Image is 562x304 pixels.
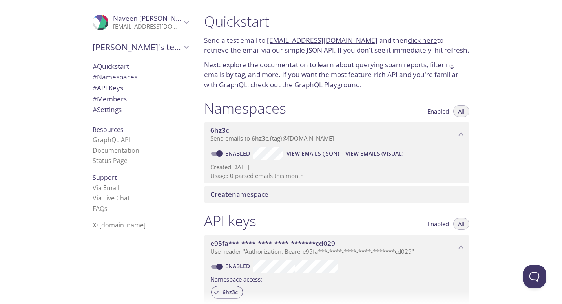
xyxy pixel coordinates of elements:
span: # [93,72,97,81]
span: # [93,62,97,71]
span: © [DOMAIN_NAME] [93,221,146,229]
a: documentation [260,60,308,69]
button: Enabled [423,105,454,117]
a: Enabled [224,150,253,157]
button: View Emails (JSON) [283,147,342,160]
p: [EMAIL_ADDRESS][DOMAIN_NAME] [113,23,181,31]
div: Naveen Singh [86,9,195,35]
span: View Emails (JSON) [286,149,339,158]
p: Created [DATE] [210,163,463,171]
button: All [453,105,469,117]
iframe: Help Scout Beacon - Open [523,265,546,288]
span: Send emails to . {tag} @[DOMAIN_NAME] [210,134,334,142]
span: namespace [210,190,268,199]
button: All [453,218,469,230]
div: Create namespace [204,186,469,203]
label: Namespace access: [210,273,262,284]
a: [EMAIL_ADDRESS][DOMAIN_NAME] [267,36,378,45]
a: FAQ [93,204,108,213]
span: Create [210,190,232,199]
span: # [93,94,97,103]
a: Documentation [93,146,139,155]
span: s [104,204,108,213]
span: # [93,105,97,114]
span: Support [93,173,117,182]
a: click here [408,36,437,45]
a: Status Page [93,156,128,165]
div: Quickstart [86,61,195,72]
button: View Emails (Visual) [342,147,407,160]
div: Namespaces [86,71,195,82]
div: Members [86,93,195,104]
p: Usage: 0 parsed emails this month [210,172,463,180]
a: Via Email [93,183,119,192]
span: Naveen [PERSON_NAME] [113,14,192,23]
a: GraphQL API [93,136,130,144]
span: View Emails (Visual) [345,149,403,158]
div: Team Settings [86,104,195,115]
h1: Namespaces [204,99,286,117]
div: API Keys [86,82,195,93]
div: 6hz3c namespace [204,122,469,147]
span: Quickstart [93,62,129,71]
p: Next: explore the to learn about querying spam reports, filtering emails by tag, and more. If you... [204,60,469,90]
div: Naveen's team [86,37,195,57]
a: GraphQL Playground [294,80,360,89]
h1: API keys [204,212,256,230]
div: 6hz3c [211,286,243,299]
span: Settings [93,105,122,114]
span: 6hz3c [252,134,268,142]
h1: Quickstart [204,13,469,30]
span: API Keys [93,83,123,92]
p: Send a test email to and then to retrieve the email via our simple JSON API. If you don't see it ... [204,35,469,55]
span: # [93,83,97,92]
button: Enabled [423,218,454,230]
span: 6hz3c [210,126,229,135]
span: [PERSON_NAME]'s team [93,42,181,53]
a: Via Live Chat [93,194,130,202]
a: Enabled [224,262,253,270]
span: Namespaces [93,72,137,81]
span: 6hz3c [218,289,243,296]
span: Members [93,94,127,103]
span: Resources [93,125,124,134]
